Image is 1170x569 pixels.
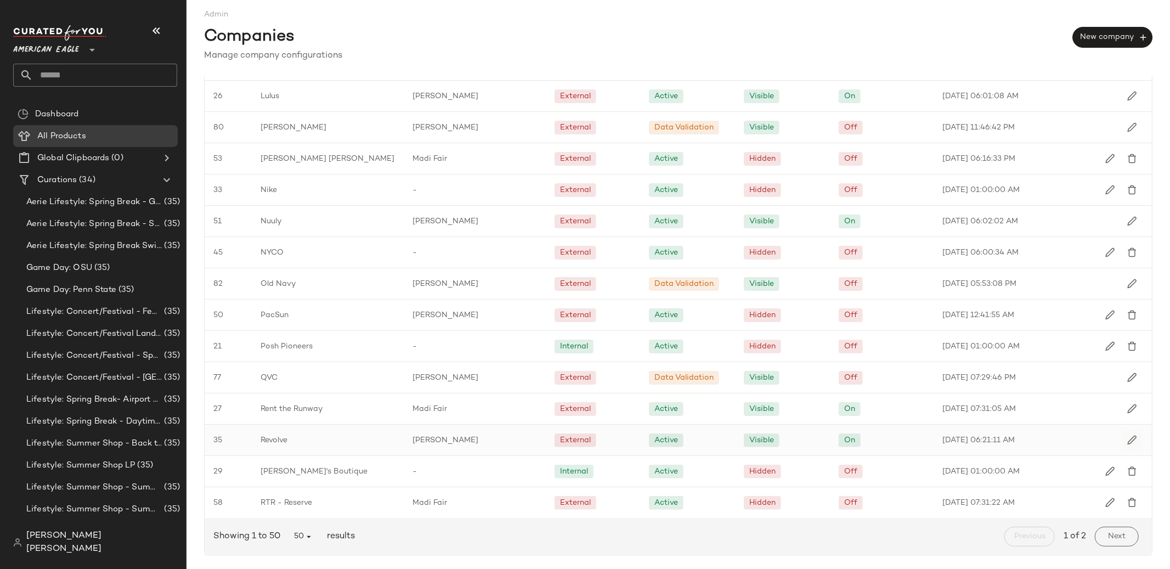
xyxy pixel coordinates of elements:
[213,435,222,446] span: 35
[261,372,278,384] span: QVC
[213,122,224,133] span: 80
[943,247,1019,258] span: [DATE] 06:00:34 AM
[1105,341,1115,351] img: svg%3e
[560,403,591,415] div: External
[37,152,109,165] span: Global Clipboards
[135,459,154,472] span: (35)
[943,153,1016,165] span: [DATE] 06:16:33 PM
[749,372,774,384] div: Visible
[844,497,857,509] div: Off
[1127,91,1137,101] img: svg%3e
[109,152,123,165] span: (0)
[943,122,1015,133] span: [DATE] 11:46:42 PM
[844,216,855,227] div: On
[749,278,774,290] div: Visible
[654,153,678,165] div: Active
[749,435,774,446] div: Visible
[1127,466,1137,476] img: svg%3e
[261,341,313,352] span: Posh Pioneers
[560,184,591,196] div: External
[116,284,134,296] span: (35)
[213,372,221,384] span: 77
[560,341,588,352] div: Internal
[560,466,588,477] div: Internal
[213,466,223,477] span: 29
[26,393,162,406] span: Lifestyle: Spring Break- Airport Style
[213,184,222,196] span: 33
[560,372,591,384] div: External
[261,435,287,446] span: Revolve
[26,525,162,538] span: Lifestyle: Summer Shop - Summer Study Sessions
[1127,279,1137,289] img: svg%3e
[13,538,22,547] img: svg%3e
[749,91,774,102] div: Visible
[162,328,180,340] span: (35)
[844,403,855,415] div: On
[1127,247,1137,257] img: svg%3e
[654,91,678,102] div: Active
[560,309,591,321] div: External
[26,284,116,296] span: Game Day: Penn State
[213,153,222,165] span: 53
[560,247,591,258] div: External
[261,403,323,415] span: Rent the Runway
[162,503,180,516] span: (35)
[749,247,776,258] div: Hidden
[1127,435,1137,445] img: svg%3e
[943,435,1015,446] span: [DATE] 06:21:11 AM
[77,174,95,187] span: (34)
[844,435,855,446] div: On
[213,216,222,227] span: 51
[412,216,478,227] span: [PERSON_NAME]
[412,497,447,509] span: Madi Fair
[654,122,714,133] div: Data Validation
[261,184,277,196] span: Nike
[943,497,1015,509] span: [DATE] 07:31:22 AM
[412,403,447,415] span: Madi Fair
[261,122,326,133] span: [PERSON_NAME]
[1105,498,1115,508] img: svg%3e
[37,130,86,143] span: All Products
[654,247,678,258] div: Active
[162,240,180,252] span: (35)
[844,466,857,477] div: Off
[213,309,223,321] span: 50
[412,122,478,133] span: [PERSON_NAME]
[1105,247,1115,257] img: svg%3e
[654,403,678,415] div: Active
[162,437,180,450] span: (35)
[162,196,180,209] span: (35)
[1064,530,1086,543] span: 1 of 2
[654,278,714,290] div: Data Validation
[749,497,776,509] div: Hidden
[261,91,279,102] span: Lulus
[943,309,1015,321] span: [DATE] 12:41:55 AM
[654,466,678,477] div: Active
[162,481,180,494] span: (35)
[26,262,92,274] span: Game Day: OSU
[1127,185,1137,195] img: svg%3e
[162,306,180,318] span: (35)
[654,216,678,227] div: Active
[213,91,223,102] span: 26
[654,309,678,321] div: Active
[749,184,776,196] div: Hidden
[943,216,1019,227] span: [DATE] 06:02:02 AM
[1105,466,1115,476] img: svg%3e
[261,247,284,258] span: NYCO
[412,341,417,352] span: -
[749,153,776,165] div: Hidden
[1105,185,1115,195] img: svg%3e
[261,278,296,290] span: Old Navy
[844,122,857,133] div: Off
[560,435,591,446] div: External
[749,216,774,227] div: Visible
[162,218,180,230] span: (35)
[213,497,223,509] span: 58
[844,372,857,384] div: Off
[844,91,855,102] div: On
[26,415,162,428] span: Lifestyle: Spring Break - Daytime Casual
[844,184,857,196] div: Off
[1095,527,1139,547] button: Next
[261,153,394,165] span: [PERSON_NAME] [PERSON_NAME]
